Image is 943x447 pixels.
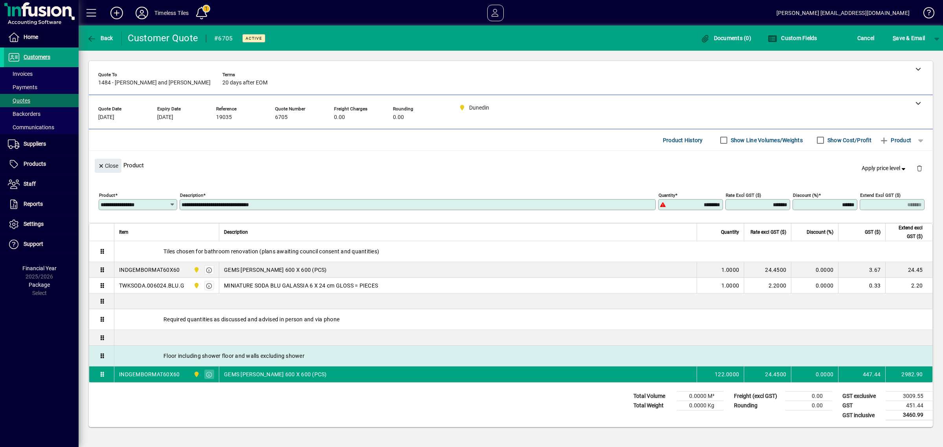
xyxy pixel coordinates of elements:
span: ave & Email [893,32,925,44]
span: 122.0000 [715,370,739,378]
div: 24.4500 [749,370,786,378]
a: Backorders [4,107,79,121]
td: 0.0000 M³ [677,392,724,401]
span: Description [224,228,248,236]
td: 2982.90 [885,366,932,382]
div: 24.4500 [749,266,786,274]
span: Rate excl GST ($) [750,228,786,236]
span: Product History [663,134,703,147]
mat-label: Discount (%) [793,192,818,198]
span: Staff [24,181,36,187]
td: 2.20 [885,278,932,293]
span: 1484 - [PERSON_NAME] and [PERSON_NAME] [98,80,211,86]
td: 3009.55 [886,392,933,401]
span: Close [98,159,118,172]
td: 3460.99 [886,410,933,420]
span: 6705 [275,114,288,121]
button: Save & Email [889,31,929,45]
button: Add [104,6,129,20]
td: 447.44 [838,366,885,382]
button: Apply price level [859,161,910,176]
a: Support [4,234,79,254]
div: Floor including shower floor and walls excluding shower [114,346,932,366]
span: Backorders [8,111,40,117]
mat-label: Quantity [659,192,675,198]
span: Custom Fields [768,35,817,41]
mat-label: Extend excl GST ($) [860,192,901,198]
button: Documents (0) [698,31,753,45]
div: Product [89,151,933,180]
a: Settings [4,214,79,234]
span: Home [24,34,38,40]
span: Cancel [857,32,875,44]
div: TWKSODA.006024.BLU.G [119,282,184,289]
span: Dunedin [191,281,200,290]
a: Staff [4,174,79,194]
span: Active [246,36,262,41]
div: Tiles chosen for bathroom renovation (plans awaiting council consent and quantities) [114,241,932,262]
span: 0.00 [334,114,345,121]
div: Required quantities as discussed and advised in person and via phone [114,309,932,330]
a: Reports [4,194,79,214]
td: 3.67 [838,262,885,278]
span: 1.0000 [721,266,739,274]
span: Quantity [721,228,739,236]
label: Show Cost/Profit [826,136,871,144]
mat-label: Product [99,192,115,198]
div: 2.2000 [749,282,786,289]
td: Total Weight [629,401,677,410]
span: [DATE] [98,114,114,121]
a: Products [4,154,79,174]
td: 0.0000 [791,278,838,293]
span: GEMS [PERSON_NAME] 600 X 600 (PCS) [224,370,327,378]
span: Settings [24,221,44,227]
a: Home [4,27,79,47]
span: Products [24,161,46,167]
span: GEMS [PERSON_NAME] 600 X 600 (PCS) [224,266,327,274]
span: Reports [24,201,43,207]
button: Product History [660,133,706,147]
span: S [893,35,896,41]
span: Support [24,241,43,247]
div: INDGEMBORMAT60X60 [119,370,180,378]
button: Custom Fields [766,31,819,45]
span: Back [87,35,113,41]
a: Quotes [4,94,79,107]
span: Discount (%) [807,228,833,236]
td: 0.00 [785,401,832,410]
app-page-header-button: Delete [910,165,929,172]
div: #6705 [214,32,233,45]
span: Quotes [8,97,30,104]
span: Documents (0) [700,35,751,41]
td: Rounding [730,401,785,410]
td: 24.45 [885,262,932,278]
a: Invoices [4,67,79,81]
button: Delete [910,159,929,178]
span: 1.0000 [721,282,739,289]
a: Suppliers [4,134,79,154]
label: Show Line Volumes/Weights [729,136,803,144]
span: Dunedin [191,370,200,379]
span: Apply price level [862,164,907,172]
button: Product [875,133,915,147]
button: Back [85,31,115,45]
td: GST inclusive [838,410,886,420]
button: Cancel [855,31,877,45]
a: Communications [4,121,79,134]
td: Freight (excl GST) [730,392,785,401]
span: Item [119,228,128,236]
a: Payments [4,81,79,94]
td: 0.0000 Kg [677,401,724,410]
span: Product [879,134,911,147]
td: GST exclusive [838,392,886,401]
div: Timeless Tiles [154,7,189,19]
span: 0.00 [393,114,404,121]
mat-label: Description [180,192,203,198]
span: Payments [8,84,37,90]
span: Customers [24,54,50,60]
span: MINIATURE SODA BLU GALASSIA 6 X 24 cm GLOSS = PIECES [224,282,378,289]
div: Customer Quote [128,32,198,44]
span: Communications [8,124,54,130]
span: Extend excl GST ($) [890,223,923,241]
td: GST [838,401,886,410]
